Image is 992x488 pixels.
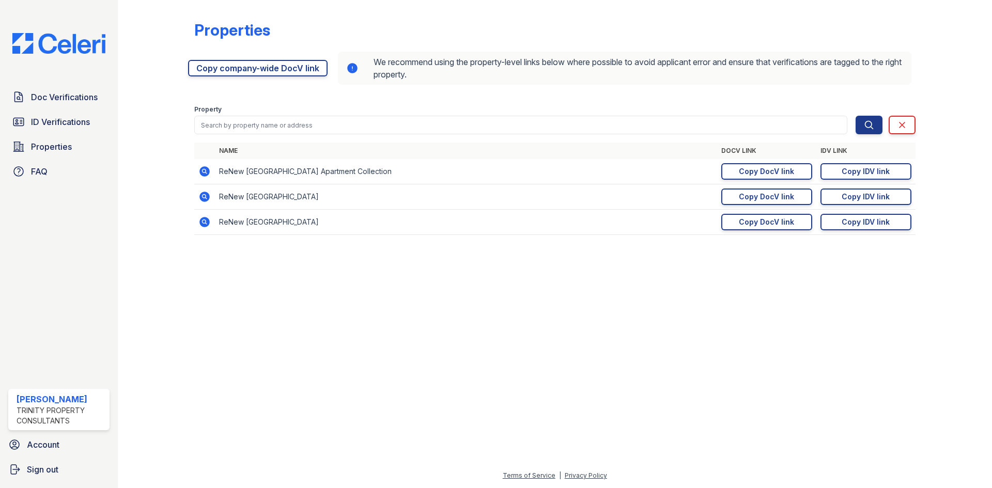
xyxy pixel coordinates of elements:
[816,143,916,159] th: IDV Link
[31,165,48,178] span: FAQ
[215,184,717,210] td: ReNew [GEOGRAPHIC_DATA]
[8,112,110,132] a: ID Verifications
[27,463,58,476] span: Sign out
[503,471,555,479] a: Terms of Service
[215,210,717,235] td: ReNew [GEOGRAPHIC_DATA]
[842,166,890,177] div: Copy IDV link
[717,143,816,159] th: DocV Link
[820,163,911,180] a: Copy IDV link
[842,217,890,227] div: Copy IDV link
[8,161,110,182] a: FAQ
[842,192,890,202] div: Copy IDV link
[194,105,222,114] label: Property
[17,393,105,405] div: [PERSON_NAME]
[721,163,812,180] a: Copy DocV link
[739,192,794,202] div: Copy DocV link
[17,405,105,426] div: Trinity Property Consultants
[565,471,607,479] a: Privacy Policy
[559,471,561,479] div: |
[739,166,794,177] div: Copy DocV link
[194,21,270,39] div: Properties
[4,459,114,480] a: Sign out
[8,136,110,157] a: Properties
[27,438,59,451] span: Account
[31,91,98,103] span: Doc Verifications
[739,217,794,227] div: Copy DocV link
[721,188,812,205] a: Copy DocV link
[194,116,847,134] input: Search by property name or address
[215,143,717,159] th: Name
[31,116,90,128] span: ID Verifications
[338,52,911,85] div: We recommend using the property-level links below where possible to avoid applicant error and ens...
[820,214,911,230] a: Copy IDV link
[8,87,110,107] a: Doc Verifications
[215,159,717,184] td: ReNew [GEOGRAPHIC_DATA] Apartment Collection
[4,434,114,455] a: Account
[31,140,72,153] span: Properties
[820,188,911,205] a: Copy IDV link
[4,33,114,54] img: CE_Logo_Blue-a8612792a0a2168367f1c8372b55b34899dd931a85d93a1a3d3e32e68fde9ad4.png
[188,60,328,76] a: Copy company-wide DocV link
[721,214,812,230] a: Copy DocV link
